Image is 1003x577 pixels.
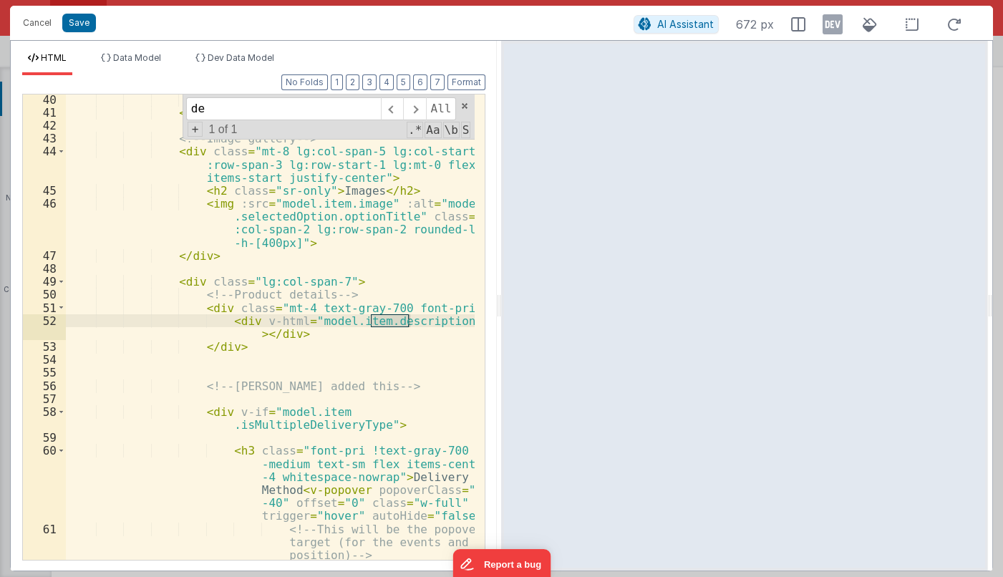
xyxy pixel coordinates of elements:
[23,392,66,405] div: 57
[447,74,485,90] button: Format
[461,122,471,138] span: Search In Selection
[346,74,359,90] button: 2
[208,52,274,63] span: Dev Data Model
[634,15,719,34] button: AI Assistant
[23,262,66,275] div: 48
[281,74,328,90] button: No Folds
[23,106,66,119] div: 41
[413,74,427,90] button: 6
[397,74,410,90] button: 5
[426,97,457,120] span: Alt-Enter
[23,405,66,431] div: 58
[425,122,441,138] span: CaseSensitive Search
[23,132,66,145] div: 43
[23,340,66,353] div: 53
[23,523,66,562] div: 61
[23,145,66,184] div: 44
[23,353,66,366] div: 54
[23,288,66,301] div: 50
[203,123,243,136] span: 1 of 1
[430,74,445,90] button: 7
[16,13,59,33] button: Cancel
[736,16,774,33] span: 672 px
[62,14,96,32] button: Save
[23,314,66,340] div: 52
[23,444,66,522] div: 60
[23,249,66,262] div: 47
[41,52,67,63] span: HTML
[23,119,66,132] div: 42
[113,52,161,63] span: Data Model
[23,184,66,197] div: 45
[23,431,66,444] div: 59
[186,97,381,120] input: Search for
[23,366,66,379] div: 55
[23,197,66,249] div: 46
[407,122,423,138] span: RegExp Search
[23,379,66,392] div: 56
[23,93,66,106] div: 40
[23,275,66,288] div: 49
[362,74,377,90] button: 3
[443,122,460,138] span: Whole Word Search
[23,301,66,314] div: 51
[657,18,714,30] span: AI Assistant
[188,122,203,137] span: Toggel Replace mode
[379,74,394,90] button: 4
[331,74,343,90] button: 1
